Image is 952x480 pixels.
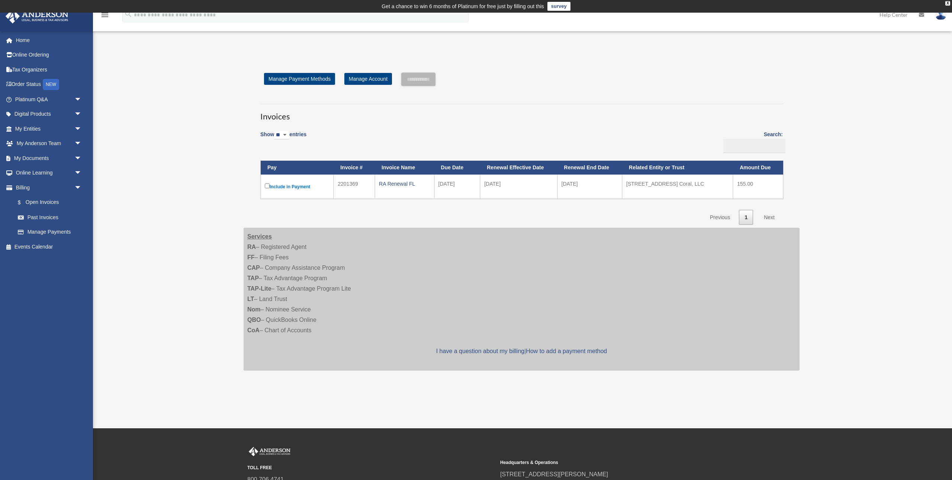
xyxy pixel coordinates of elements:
label: Show entries [260,130,306,147]
a: Manage Payment Methods [264,73,335,85]
strong: Nom [247,306,261,313]
td: 155.00 [733,175,783,199]
a: 1 [739,210,753,225]
strong: RA [247,244,256,250]
span: arrow_drop_down [74,136,89,151]
td: [DATE] [557,175,623,199]
i: search [124,10,132,18]
img: User Pic [935,9,946,20]
small: TOLL FREE [247,464,495,472]
div: Get a chance to win 6 months of Platinum for free just by filling out this [382,2,544,11]
a: Manage Account [344,73,392,85]
strong: FF [247,254,255,260]
label: Include in Payment [265,182,329,191]
a: Manage Payments [10,225,89,240]
span: arrow_drop_down [74,151,89,166]
th: Related Entity or Trust: activate to sort column ascending [622,161,733,175]
a: How to add a payment method [526,348,607,354]
th: Invoice Name: activate to sort column ascending [375,161,434,175]
th: Renewal Effective Date: activate to sort column ascending [480,161,557,175]
a: Tax Organizers [5,62,93,77]
div: NEW [43,79,59,90]
td: 2201369 [334,175,375,199]
a: Order StatusNEW [5,77,93,92]
td: [DATE] [480,175,557,199]
th: Due Date: activate to sort column ascending [434,161,480,175]
span: arrow_drop_down [74,121,89,137]
strong: QBO [247,317,261,323]
p: | [247,346,796,356]
strong: Services [247,233,272,240]
a: My Entitiesarrow_drop_down [5,121,93,136]
strong: TAP [247,275,259,281]
th: Renewal End Date: activate to sort column ascending [557,161,623,175]
i: menu [100,10,109,19]
a: survey [547,2,570,11]
th: Invoice #: activate to sort column ascending [334,161,375,175]
span: arrow_drop_down [74,107,89,122]
img: Anderson Advisors Platinum Portal [247,447,292,457]
div: RA Renewal FL [379,179,430,189]
strong: CAP [247,265,260,271]
a: My Anderson Teamarrow_drop_down [5,136,93,151]
td: [DATE] [434,175,480,199]
strong: CoA [247,327,260,333]
a: My Documentsarrow_drop_down [5,151,93,166]
a: Online Learningarrow_drop_down [5,166,93,180]
a: Previous [704,210,736,225]
strong: LT [247,296,254,302]
img: Anderson Advisors Platinum Portal [3,9,71,23]
a: Home [5,33,93,48]
select: Showentries [274,131,289,140]
input: Search: [723,139,785,153]
div: – Registered Agent – Filing Fees – Company Assistance Program – Tax Advantage Program – Tax Advan... [244,228,800,371]
small: Headquarters & Operations [500,459,748,467]
td: [STREET_ADDRESS] Coral, LLC [622,175,733,199]
a: Platinum Q&Aarrow_drop_down [5,92,93,107]
input: Include in Payment [265,183,270,188]
span: $ [22,198,26,207]
span: arrow_drop_down [74,92,89,107]
span: arrow_drop_down [74,166,89,181]
a: Billingarrow_drop_down [5,180,89,195]
label: Search: [721,130,783,153]
a: Digital Productsarrow_drop_down [5,107,93,122]
a: Next [758,210,780,225]
a: Events Calendar [5,239,93,254]
th: Pay: activate to sort column descending [261,161,334,175]
a: menu [100,13,109,19]
a: Online Ordering [5,48,93,63]
a: $Open Invoices [10,195,86,210]
a: Past Invoices [10,210,89,225]
span: arrow_drop_down [74,180,89,195]
h3: Invoices [260,104,783,122]
th: Amount Due: activate to sort column ascending [733,161,783,175]
a: [STREET_ADDRESS][PERSON_NAME] [500,471,608,477]
div: close [945,1,950,6]
a: I have a question about my billing [436,348,524,354]
strong: TAP-Lite [247,285,271,292]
